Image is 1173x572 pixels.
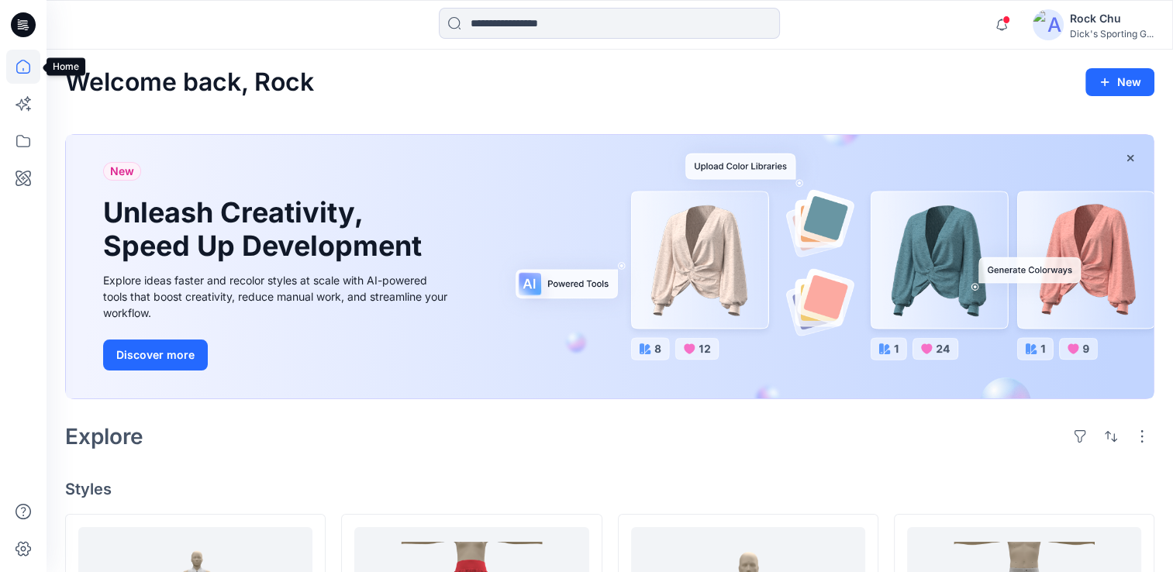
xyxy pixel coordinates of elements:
[103,272,452,321] div: Explore ideas faster and recolor styles at scale with AI-powered tools that boost creativity, red...
[103,196,429,263] h1: Unleash Creativity, Speed Up Development
[65,480,1154,498] h4: Styles
[65,68,314,97] h2: Welcome back, Rock
[103,339,208,370] button: Discover more
[65,424,143,449] h2: Explore
[1070,28,1154,40] div: Dick's Sporting G...
[1085,68,1154,96] button: New
[110,162,134,181] span: New
[103,339,452,370] a: Discover more
[1070,9,1154,28] div: Rock Chu
[1033,9,1064,40] img: avatar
